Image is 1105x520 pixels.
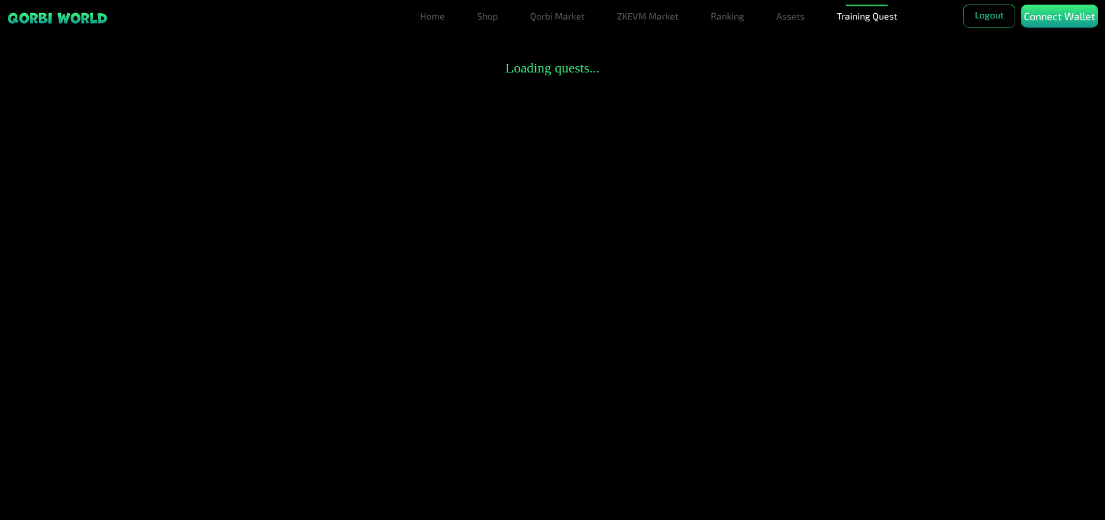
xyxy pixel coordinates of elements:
[963,5,1015,28] button: Logout
[772,5,809,28] a: Assets
[706,5,749,28] a: Ranking
[832,5,902,28] a: Training Quest
[1024,9,1095,24] p: Connect Wallet
[473,5,502,28] a: Shop
[416,5,449,28] a: Home
[525,5,589,28] a: Qorbi Market
[612,5,683,28] a: ZKEVM Market
[7,12,108,25] img: sticky brand-logo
